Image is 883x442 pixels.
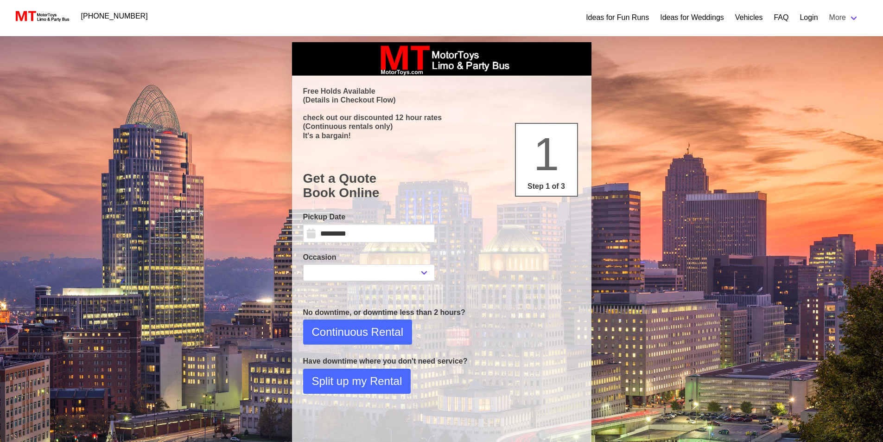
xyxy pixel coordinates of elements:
[303,87,580,96] p: Free Holds Available
[586,12,649,23] a: Ideas for Fun Runs
[303,122,580,131] p: (Continuous rentals only)
[303,252,435,263] label: Occasion
[372,42,511,76] img: box_logo_brand.jpeg
[312,373,402,390] span: Split up my Rental
[303,113,580,122] p: check out our discounted 12 hour rates
[303,356,580,367] p: Have downtime where you don't need service?
[735,12,763,23] a: Vehicles
[303,211,435,223] label: Pickup Date
[534,128,559,180] span: 1
[800,12,818,23] a: Login
[312,324,403,340] span: Continuous Rental
[660,12,724,23] a: Ideas for Weddings
[303,171,580,200] h1: Get a Quote Book Online
[303,307,580,318] p: No downtime, or downtime less than 2 hours?
[303,369,411,394] button: Split up my Rental
[13,10,70,23] img: MotorToys Logo
[303,320,412,345] button: Continuous Rental
[520,181,573,192] p: Step 1 of 3
[303,96,580,104] p: (Details in Checkout Flow)
[824,8,864,27] a: More
[303,131,580,140] p: It's a bargain!
[774,12,788,23] a: FAQ
[76,7,153,26] a: [PHONE_NUMBER]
